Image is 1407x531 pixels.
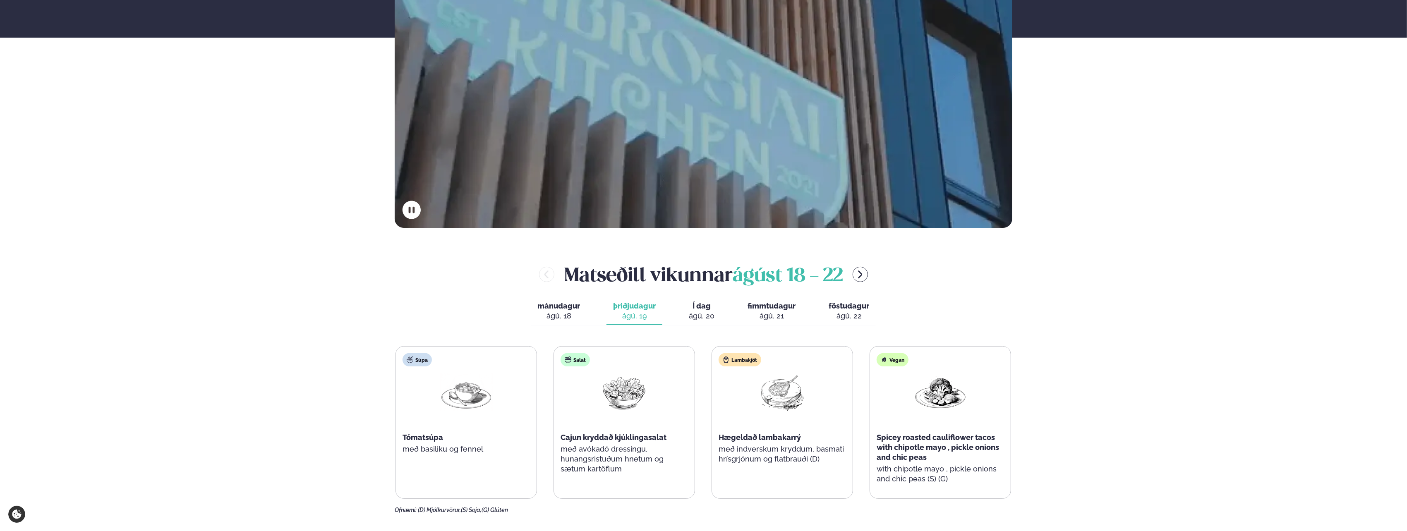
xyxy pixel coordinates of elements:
button: þriðjudagur ágú. 19 [606,298,662,325]
img: Soup.png [440,373,493,411]
div: ágú. 21 [748,311,796,321]
span: Í dag [689,301,714,311]
div: ágú. 18 [537,311,580,321]
button: menu-btn-right [853,267,868,282]
p: með basiliku og fennel [403,444,530,454]
span: Ofnæmi: [395,507,417,513]
span: mánudagur [537,301,580,310]
span: föstudagur [829,301,869,310]
span: Hægeldað lambakarrý [719,433,801,442]
img: salad.svg [565,356,571,363]
div: ágú. 19 [613,311,656,321]
h2: Matseðill vikunnar [564,261,843,288]
img: soup.svg [407,356,413,363]
span: (G) Glúten [482,507,508,513]
div: Vegan [877,353,908,366]
div: Súpa [403,353,432,366]
p: með avókadó dressingu, hunangsristuðum hnetum og sætum kartöflum [561,444,688,474]
a: Cookie settings [8,506,25,523]
img: Vegan.svg [881,356,887,363]
span: fimmtudagur [748,301,796,310]
p: with chipotle mayo , pickle onions and chic peas (S) (G) [877,464,1004,484]
span: þriðjudagur [613,301,656,310]
div: Lambakjöt [719,353,761,366]
button: mánudagur ágú. 18 [531,298,587,325]
span: Tómatsúpa [403,433,443,442]
img: Vegan.png [914,373,967,411]
span: (S) Soja, [461,507,482,513]
button: fimmtudagur ágú. 21 [741,298,802,325]
span: Spicey roasted cauliflower tacos with chipotle mayo , pickle onions and chic peas [877,433,999,462]
p: með indverskum kryddum, basmati hrísgrjónum og flatbrauði (D) [719,444,846,464]
img: Lamb-Meat.png [756,373,809,411]
button: menu-btn-left [539,267,554,282]
span: ágúst 18 - 22 [733,267,843,285]
button: Í dag ágú. 20 [682,298,721,325]
button: föstudagur ágú. 22 [822,298,876,325]
span: Cajun kryddað kjúklingasalat [561,433,666,442]
img: Salad.png [598,373,651,411]
div: ágú. 22 [829,311,869,321]
span: (D) Mjólkurvörur, [418,507,461,513]
img: Lamb.svg [723,356,729,363]
div: ágú. 20 [689,311,714,321]
div: Salat [561,353,590,366]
